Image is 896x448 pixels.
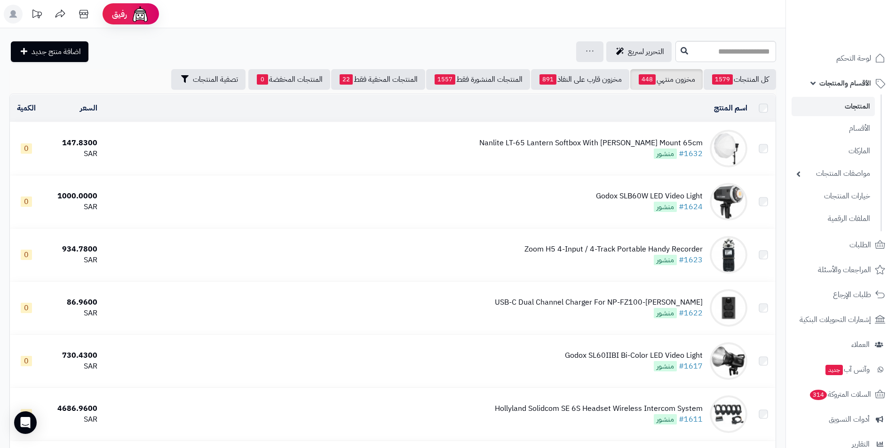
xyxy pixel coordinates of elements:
span: 1579 [712,74,733,85]
img: logo-2.png [832,7,887,27]
a: السلات المتروكة314 [792,383,890,406]
div: 730.4300 [46,350,97,361]
div: SAR [46,361,97,372]
div: Open Intercom Messenger [14,411,37,434]
div: 1000.0000 [46,191,97,202]
div: 86.9600 [46,297,97,308]
img: ai-face.png [131,5,150,24]
a: التحرير لسريع [606,41,672,62]
span: تصفية المنتجات [193,74,238,85]
div: SAR [46,202,97,212]
span: رفيق [112,8,127,20]
a: اسم المنتج [714,102,747,114]
a: الطلبات [792,234,890,256]
a: السعر [80,102,97,114]
span: السلات المتروكة [809,388,871,401]
span: 891 [539,74,556,85]
a: المنتجات المخفية فقط22 [331,69,425,90]
span: 0 [21,250,32,260]
a: كل المنتجات1579 [704,69,776,90]
a: المنتجات المنشورة فقط1557 [426,69,530,90]
div: SAR [46,149,97,159]
span: طلبات الإرجاع [833,288,871,301]
a: الملفات الرقمية [792,209,875,229]
div: Hollyland Solidcom SE 6S Headset Wireless Intercom System [495,403,703,414]
span: 22 [340,74,353,85]
span: 0 [21,409,32,419]
span: 0 [21,356,32,366]
a: طلبات الإرجاع [792,283,890,306]
span: أدوات التسويق [829,413,870,426]
a: #1617 [679,361,703,372]
a: #1624 [679,201,703,212]
button: تصفية المنتجات [171,69,246,90]
span: منشور [654,361,677,371]
div: Nanlite LT-65 Lantern Softbox With [PERSON_NAME] Mount 65cm [479,138,703,149]
span: لوحة التحكم [836,52,871,65]
a: مواصفات المنتجات [792,164,875,184]
a: الماركات [792,141,875,161]
div: 934.7800 [46,244,97,255]
span: 1557 [435,74,455,85]
span: التحرير لسريع [628,46,664,57]
a: أدوات التسويق [792,408,890,431]
span: العملاء [851,338,870,351]
span: إشعارات التحويلات البنكية [800,313,871,326]
span: 0 [21,303,32,313]
span: منشور [654,202,677,212]
a: المنتجات المخفضة0 [248,69,330,90]
img: Hollyland Solidcom SE 6S Headset Wireless Intercom System [710,395,747,433]
div: SAR [46,255,97,266]
span: 448 [639,74,656,85]
a: اضافة منتج جديد [11,41,88,62]
img: Zoom H5 4-Input / 4-Track Portable Handy Recorder [710,236,747,274]
img: Godox SLB60W LED Video Light [710,183,747,220]
img: Godox SL60IIBI Bi-Color LED Video Light [710,342,747,380]
a: #1623 [679,254,703,266]
div: Godox SLB60W LED Video Light [596,191,703,202]
a: #1622 [679,307,703,319]
span: المراجعات والأسئلة [818,263,871,276]
span: 0 [21,196,32,207]
a: الأقسام [792,118,875,139]
span: الطلبات [849,238,871,252]
a: مخزون قارب على النفاذ891 [531,69,629,90]
span: منشور [654,149,677,159]
div: SAR [46,414,97,425]
div: [PERSON_NAME]-USB-C Dual Channel Charger For NP-FZ100 [495,297,703,308]
a: خيارات المنتجات [792,186,875,206]
span: 0 [21,143,32,154]
div: 4686.9600 [46,403,97,414]
span: جديد [825,365,843,375]
span: 314 [809,389,827,401]
img: Nanlite LT-65 Lantern Softbox With Bowens Mount 65cm [710,130,747,167]
div: Godox SL60IIBI Bi-Color LED Video Light [565,350,703,361]
div: SAR [46,308,97,319]
span: اضافة منتج جديد [32,46,81,57]
span: منشور [654,308,677,318]
a: #1611 [679,414,703,425]
span: منشور [654,414,677,424]
a: المراجعات والأسئلة [792,259,890,281]
a: الكمية [17,102,36,114]
a: لوحة التحكم [792,47,890,70]
span: 0 [257,74,268,85]
a: العملاء [792,333,890,356]
a: وآتس آبجديد [792,358,890,381]
span: الأقسام والمنتجات [819,77,871,90]
a: تحديثات المنصة [25,5,48,26]
a: #1632 [679,148,703,159]
a: إشعارات التحويلات البنكية [792,308,890,331]
span: وآتس آب [825,363,870,376]
img: Newell DL-USB-C Dual Channel Charger For NP-FZ100 [710,289,747,327]
a: المنتجات [792,97,875,116]
span: منشور [654,255,677,265]
div: 147.8300 [46,138,97,149]
div: Zoom H5 4-Input / 4-Track Portable Handy Recorder [524,244,703,255]
a: مخزون منتهي448 [630,69,703,90]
